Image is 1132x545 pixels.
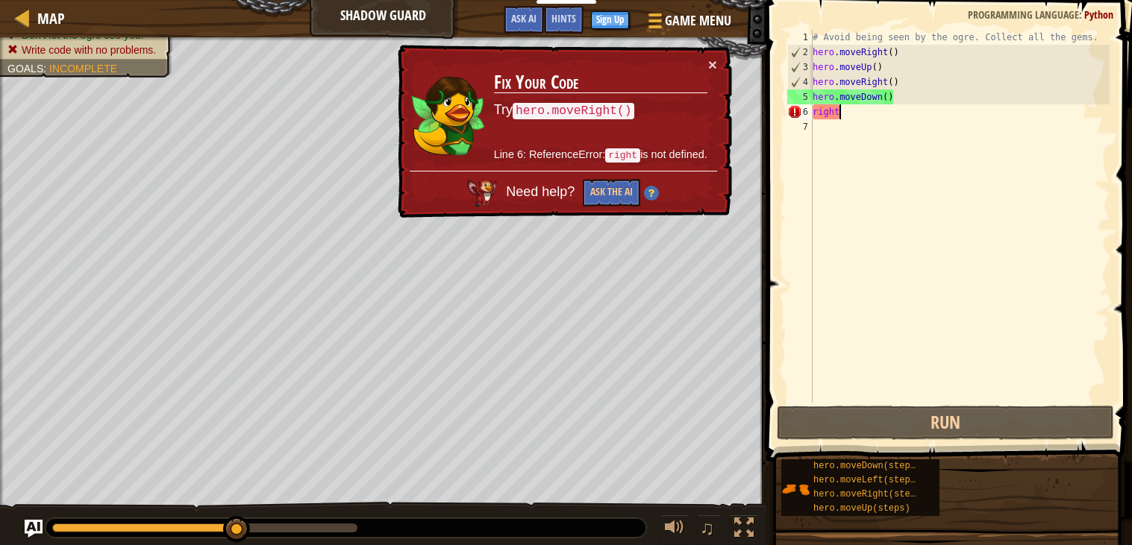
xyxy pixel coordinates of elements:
[708,57,717,72] button: ×
[410,72,485,156] img: duck_zana.png
[788,75,813,89] div: 4
[787,104,813,119] div: 6
[605,148,640,163] code: right
[644,186,659,201] img: Hint
[787,89,813,104] div: 5
[37,8,65,28] span: Map
[665,11,731,31] span: Game Menu
[813,475,921,485] span: hero.moveLeft(steps)
[49,63,117,75] span: Incomplete
[729,514,759,545] button: Toggle fullscreen
[660,514,689,545] button: Adjust volume
[513,103,634,119] code: hero.moveRight()
[813,461,921,471] span: hero.moveDown(steps)
[494,72,707,93] h3: Fix Your Code
[30,8,65,28] a: Map
[506,185,578,200] span: Need help?
[700,517,715,539] span: ♫
[781,475,810,503] img: portrait.png
[511,11,537,25] span: Ask AI
[788,60,813,75] div: 3
[494,101,707,120] p: Try
[22,44,156,56] span: Write code with no problems.
[25,520,43,538] button: Ask AI
[7,63,43,75] span: Goals
[1079,7,1084,22] span: :
[777,406,1114,440] button: Run
[968,7,1079,22] span: Programming language
[7,42,161,57] li: Write code with no problems.
[637,6,740,41] button: Game Menu
[583,179,640,207] button: Ask the AI
[43,63,49,75] span: :
[551,11,576,25] span: Hints
[787,119,813,134] div: 7
[467,180,497,207] img: AI
[504,6,544,34] button: Ask AI
[788,45,813,60] div: 2
[697,514,722,545] button: ♫
[494,147,707,163] p: Line 6: ReferenceError: is not defined.
[591,11,629,29] button: Sign Up
[813,503,910,514] span: hero.moveUp(steps)
[1084,7,1113,22] span: Python
[787,30,813,45] div: 1
[813,489,926,500] span: hero.moveRight(steps)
